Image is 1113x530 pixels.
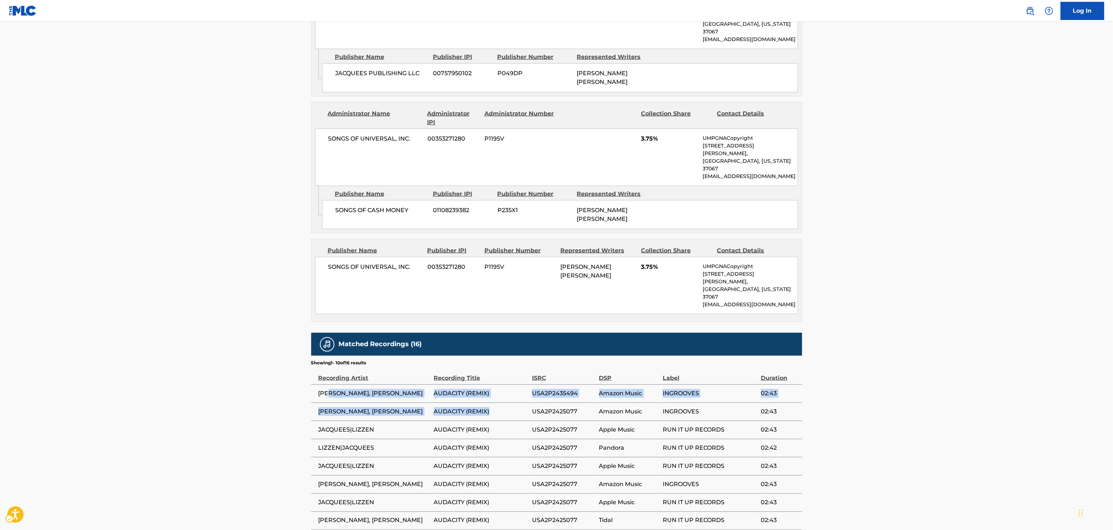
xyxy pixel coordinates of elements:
[484,109,555,127] div: Administrator Number
[577,207,628,222] span: [PERSON_NAME] [PERSON_NAME]
[532,480,596,489] span: USA2P2425077
[532,498,596,507] span: USA2P2425077
[532,407,596,416] span: USA2P2425077
[761,498,799,507] span: 02:43
[703,20,797,36] p: [GEOGRAPHIC_DATA], [US_STATE] 37067
[427,263,479,271] span: 00353271280
[1077,495,1113,530] div: Chat Widget
[599,480,659,489] span: Amazon Music
[663,462,757,470] span: RUN IT UP RECORDS
[761,444,799,452] span: 02:42
[497,206,572,215] span: P235X1
[339,340,422,348] h5: Matched Recordings (16)
[318,516,430,525] span: [PERSON_NAME], [PERSON_NAME]
[318,407,430,416] span: [PERSON_NAME], [PERSON_NAME]
[761,389,799,398] span: 02:43
[599,444,659,452] span: Pandora
[434,444,528,452] span: AUDACITY (REMIX)
[1077,495,1113,530] iframe: Hubspot Iframe
[484,134,555,143] span: P1195V
[323,340,332,349] img: Matched Recordings
[532,462,596,470] span: USA2P2425077
[318,425,430,434] span: JACQUEES|LIZZEN
[497,69,572,78] span: P049DP
[434,516,528,525] span: AUDACITY (REMIX)
[532,366,596,383] div: ISRC
[703,301,797,308] p: [EMAIL_ADDRESS][DOMAIN_NAME]
[484,246,555,255] div: Publisher Number
[703,270,797,286] p: [STREET_ADDRESS][PERSON_NAME],
[427,109,479,127] div: Administrator IPI
[1045,7,1053,15] img: help
[761,366,799,383] div: Duration
[328,134,422,143] span: SONGS OF UNIVERSAL, INC.
[433,206,492,215] span: 01108239382
[599,425,659,434] span: Apple Music
[427,246,479,255] div: Publisher IPI
[703,263,797,270] p: UMPGNACopyright
[335,206,428,215] span: SONGS OF CASH MONEY
[427,134,479,143] span: 00353271280
[434,407,528,416] span: AUDACITY (REMIX)
[532,516,596,525] span: USA2P2425077
[703,286,797,301] p: [GEOGRAPHIC_DATA], [US_STATE] 37067
[641,109,711,127] div: Collection Share
[1079,502,1083,524] div: Drag
[717,246,788,255] div: Contact Details
[761,480,799,489] span: 02:43
[663,425,757,434] span: RUN IT UP RECORDS
[663,366,757,383] div: Label
[663,389,757,398] span: INGROOVES
[703,36,797,43] p: [EMAIL_ADDRESS][DOMAIN_NAME]
[497,190,572,198] div: Publisher Number
[560,263,611,279] span: [PERSON_NAME] [PERSON_NAME]
[599,407,659,416] span: Amazon Music
[318,366,430,383] div: Recording Artist
[761,425,799,434] span: 02:43
[641,246,711,255] div: Collection Share
[663,407,757,416] span: INGROOVES
[9,5,37,16] img: MLC Logo
[703,142,797,157] p: [STREET_ADDRESS][PERSON_NAME],
[577,53,651,61] div: Represented Writers
[484,263,555,271] span: P1195V
[761,462,799,470] span: 02:43
[703,134,797,142] p: UMPGNACopyright
[663,480,757,489] span: INGROOVES
[433,69,492,78] span: 00757950102
[599,389,659,398] span: Amazon Music
[434,389,528,398] span: AUDACITY (REMIX)
[335,53,427,61] div: Publisher Name
[311,360,366,366] p: Showing 1 - 10 of 16 results
[577,190,651,198] div: Represented Writers
[761,516,799,525] span: 02:43
[703,173,797,180] p: [EMAIL_ADDRESS][DOMAIN_NAME]
[663,516,757,525] span: RUN IT UP RECORDS
[599,462,659,470] span: Apple Music
[318,462,430,470] span: JACQUEES|LIZZEN
[1061,2,1104,20] a: Log In
[599,516,659,525] span: Tidal
[641,134,697,143] span: 3.75%
[641,263,697,271] span: 3.75%
[532,444,596,452] span: USA2P2425077
[318,389,430,398] span: [PERSON_NAME], [PERSON_NAME]
[335,190,427,198] div: Publisher Name
[434,498,528,507] span: AUDACITY (REMIX)
[318,480,430,489] span: [PERSON_NAME], [PERSON_NAME]
[599,366,659,383] div: DSP
[318,444,430,452] span: LIZZEN|JACQUEES
[328,263,422,271] span: SONGS OF UNIVERSAL, INC.
[318,498,430,507] span: JACQUEES|LIZZEN
[434,480,528,489] span: AUDACITY (REMIX)
[328,109,422,127] div: Administrator Name
[532,389,596,398] span: USA2P2435494
[577,70,628,85] span: [PERSON_NAME] [PERSON_NAME]
[532,425,596,434] span: USA2P2425077
[434,425,528,434] span: AUDACITY (REMIX)
[703,157,797,173] p: [GEOGRAPHIC_DATA], [US_STATE] 37067
[497,53,572,61] div: Publisher Number
[560,246,635,255] div: Represented Writers
[663,498,757,507] span: RUN IT UP RECORDS
[434,366,528,383] div: Recording Title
